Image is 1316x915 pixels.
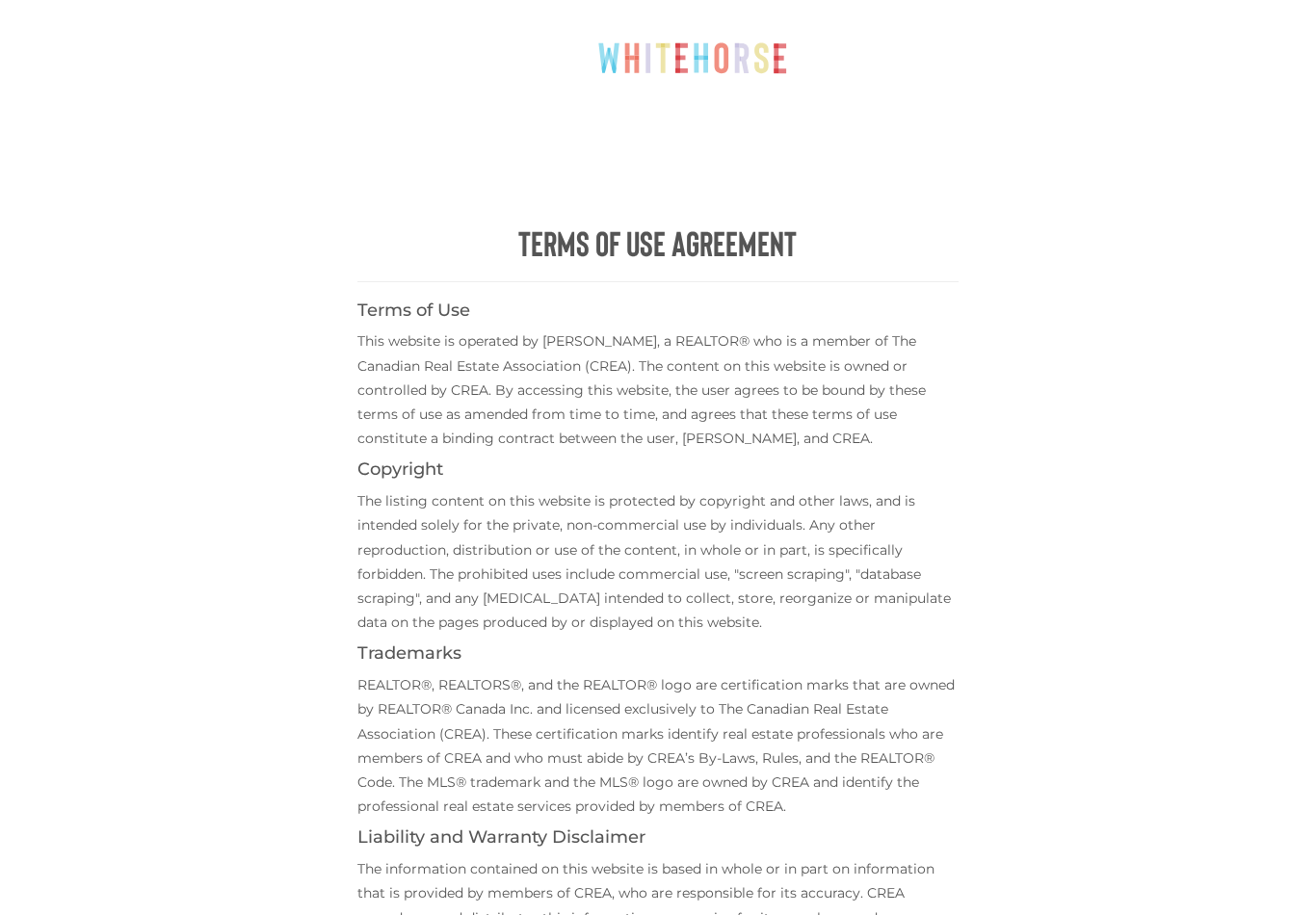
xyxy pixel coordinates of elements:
[845,15,1190,65] a: Call or Text [PERSON_NAME]: [PHONE_NUMBER]
[357,644,958,664] h4: Trademarks
[1007,118,1119,157] a: Listings
[357,460,958,480] h4: Copyright
[535,118,615,157] a: Buy
[357,223,958,262] h1: Terms of Use Agreement
[357,828,958,848] h4: Liability and Warranty Disclaimer
[299,118,511,157] a: Explore Whitehorse
[197,118,275,157] a: Home
[868,27,1167,54] span: Call or Text [PERSON_NAME]: [PHONE_NUMBER]
[357,673,958,819] p: REALTOR®, REALTORS®, and the REALTOR® logo are certification marks that are owned by REALTOR® Can...
[639,118,716,157] a: Sell
[128,118,1188,157] nav: Menu
[357,301,958,321] h4: Terms of Use
[740,118,983,157] a: About [PERSON_NAME]
[357,329,958,451] p: This website is operated by [PERSON_NAME], a REALTOR® who is a member of The Canadian Real Estate...
[357,489,958,635] p: The listing content on this website is protected by copyright and other laws, and is intended sol...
